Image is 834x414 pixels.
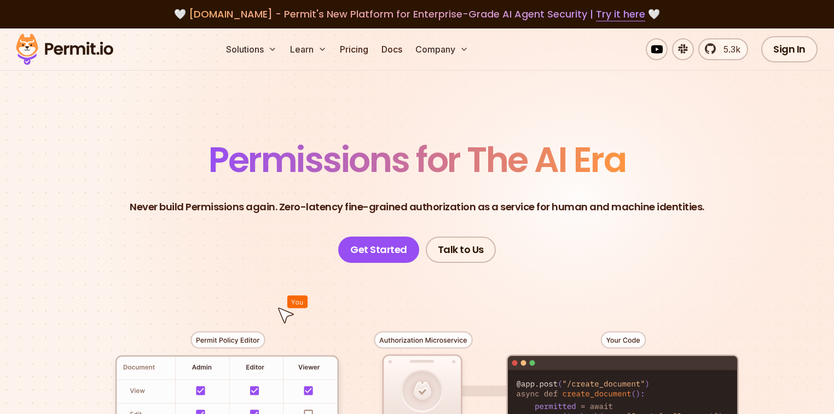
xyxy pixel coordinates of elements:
span: [DOMAIN_NAME] - Permit's New Platform for Enterprise-Grade AI Agent Security | [189,7,645,21]
button: Company [411,38,473,60]
button: Solutions [222,38,281,60]
a: 5.3k [698,38,748,60]
a: Sign In [761,36,818,62]
div: 🤍 🤍 [26,7,808,22]
img: Permit logo [11,31,118,68]
a: Docs [377,38,407,60]
button: Learn [286,38,331,60]
span: 5.3k [717,43,740,56]
a: Try it here [596,7,645,21]
a: Pricing [335,38,373,60]
a: Talk to Us [426,237,496,263]
p: Never build Permissions again. Zero-latency fine-grained authorization as a service for human and... [130,199,704,215]
span: Permissions for The AI Era [208,135,625,184]
a: Get Started [338,237,419,263]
